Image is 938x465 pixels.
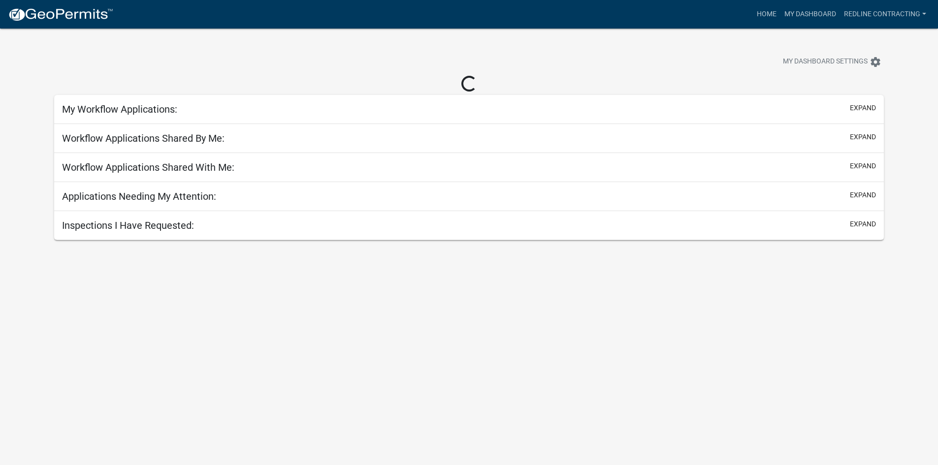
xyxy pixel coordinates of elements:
button: expand [850,190,876,200]
button: expand [850,161,876,171]
a: Home [753,5,780,24]
h5: Workflow Applications Shared By Me: [62,132,225,144]
h5: My Workflow Applications: [62,103,177,115]
a: My Dashboard [780,5,840,24]
h5: Workflow Applications Shared With Me: [62,161,234,173]
button: expand [850,219,876,229]
button: expand [850,103,876,113]
button: My Dashboard Settingssettings [775,52,889,71]
h5: Inspections I Have Requested: [62,219,194,231]
i: settings [870,56,881,68]
a: redline contracting [840,5,930,24]
h5: Applications Needing My Attention: [62,190,216,202]
button: expand [850,132,876,142]
span: My Dashboard Settings [783,56,868,68]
